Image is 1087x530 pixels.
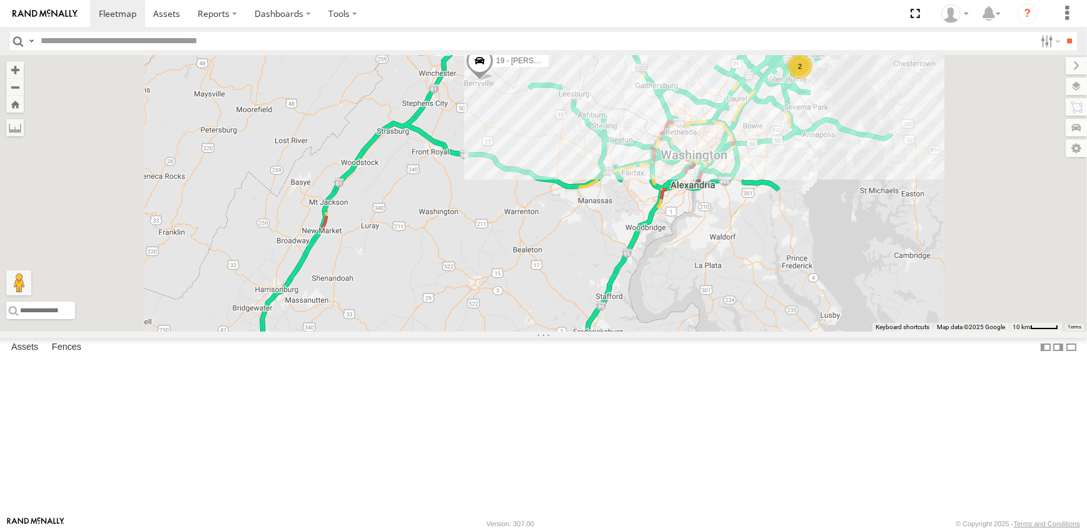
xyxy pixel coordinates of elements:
label: Hide Summary Table [1065,338,1078,356]
label: Measure [6,119,24,136]
div: © Copyright 2025 - [956,520,1080,527]
a: Terms and Conditions [1014,520,1080,527]
div: Barbara McNamee [937,4,973,23]
a: Terms (opens in new tab) [1068,325,1081,330]
img: rand-logo.svg [13,9,78,18]
label: Fences [46,339,88,356]
button: Zoom Home [6,96,24,113]
button: Keyboard shortcuts [876,323,929,332]
label: Assets [5,339,44,356]
span: 10 km [1013,324,1030,330]
span: 19 - [PERSON_NAME] [496,56,573,65]
i: ? [1018,4,1038,24]
label: Dock Summary Table to the Right [1052,338,1064,356]
button: Drag Pegman onto the map to open Street View [6,270,31,295]
button: Zoom in [6,61,24,78]
a: Visit our Website [7,517,64,530]
button: Zoom out [6,78,24,96]
span: Map data ©2025 Google [937,324,1005,330]
label: Search Filter Options [1036,32,1063,50]
button: Map Scale: 10 km per 41 pixels [1009,323,1062,332]
label: Map Settings [1066,140,1087,157]
div: 2 [787,54,812,79]
label: Dock Summary Table to the Left [1039,338,1052,356]
label: Search Query [26,32,36,50]
div: Version: 307.00 [487,520,534,527]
